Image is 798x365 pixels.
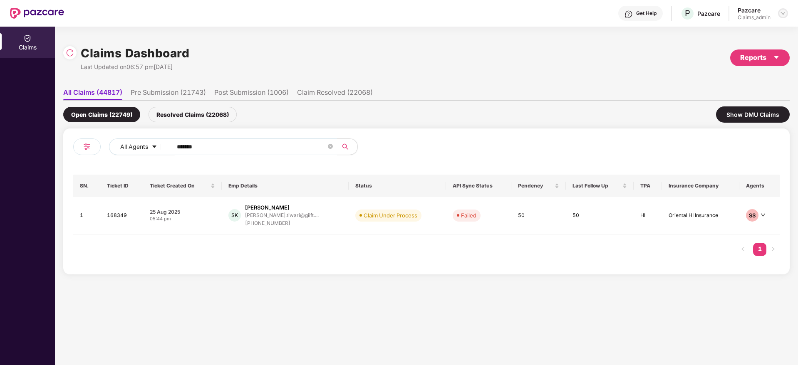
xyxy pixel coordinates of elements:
[150,182,209,189] span: Ticket Created On
[245,204,290,212] div: [PERSON_NAME]
[297,88,373,100] li: Claim Resolved (22068)
[222,175,349,197] th: Emp Details
[566,197,634,234] td: 50
[738,6,771,14] div: Pazcare
[461,211,476,219] div: Failed
[511,175,566,197] th: Pendency
[100,175,143,197] th: Ticket ID
[143,175,222,197] th: Ticket Created On
[73,175,100,197] th: SN.
[566,175,634,197] th: Last Follow Up
[328,144,333,149] span: close-circle
[766,243,780,256] li: Next Page
[214,88,289,100] li: Post Submission (1006)
[245,212,319,218] div: [PERSON_NAME].tiwari@giift....
[740,52,780,63] div: Reports
[773,54,780,61] span: caret-down
[337,143,353,150] span: search
[625,10,633,18] img: svg+xml;base64,PHN2ZyBpZD0iSGVscC0zMngzMiIgeG1sbnM9Imh0dHA6Ly93d3cudzMub3JnLzIwMDAvc3ZnIiB3aWR0aD...
[100,197,143,234] td: 168349
[150,208,216,215] div: 25 Aug 2025
[736,243,750,256] button: left
[120,142,148,151] span: All Agents
[518,182,553,189] span: Pendency
[685,8,690,18] span: P
[746,209,758,222] div: SS
[63,107,140,122] div: Open Claims (22749)
[511,197,566,234] td: 50
[131,88,206,100] li: Pre Submission (21743)
[149,107,237,122] div: Resolved Claims (22068)
[228,209,241,222] div: SK
[73,197,100,234] td: 1
[634,175,662,197] th: TPA
[662,197,739,234] td: Oriental HI Insurance
[716,106,790,123] div: Show DMU Claims
[109,138,175,155] button: All Agentscaret-down
[349,175,446,197] th: Status
[81,44,189,62] h1: Claims Dashboard
[23,34,32,42] img: svg+xml;base64,PHN2ZyBpZD0iQ2xhaW0iIHhtbG5zPSJodHRwOi8vd3d3LnczLm9yZy8yMDAwL3N2ZyIgd2lkdGg9IjIwIi...
[10,8,64,19] img: New Pazcare Logo
[662,175,739,197] th: Insurance Company
[766,243,780,256] button: right
[738,14,771,21] div: Claims_admin
[81,62,189,72] div: Last Updated on 06:57 pm[DATE]
[364,211,417,219] div: Claim Under Process
[739,175,780,197] th: Agents
[636,10,657,17] div: Get Help
[446,175,511,197] th: API Sync Status
[337,138,358,155] button: search
[82,142,92,152] img: svg+xml;base64,PHN2ZyB4bWxucz0iaHR0cDovL3d3dy53My5vcmcvMjAwMC9zdmciIHdpZHRoPSIyNCIgaGVpZ2h0PSIyNC...
[245,219,319,227] div: [PHONE_NUMBER]
[697,10,720,17] div: Pazcare
[66,49,74,57] img: svg+xml;base64,PHN2ZyBpZD0iUmVsb2FkLTMyeDMyIiB4bWxucz0iaHR0cDovL3d3dy53My5vcmcvMjAwMC9zdmciIHdpZH...
[761,212,766,217] span: down
[753,243,766,255] a: 1
[736,243,750,256] li: Previous Page
[150,215,216,222] div: 05:44 pm
[780,10,786,17] img: svg+xml;base64,PHN2ZyBpZD0iRHJvcGRvd24tMzJ4MzIiIHhtbG5zPSJodHRwOi8vd3d3LnczLm9yZy8yMDAwL3N2ZyIgd2...
[572,182,621,189] span: Last Follow Up
[771,247,776,252] span: right
[63,88,122,100] li: All Claims (44817)
[151,144,157,150] span: caret-down
[741,247,746,252] span: left
[328,143,333,151] span: close-circle
[634,197,662,234] td: HI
